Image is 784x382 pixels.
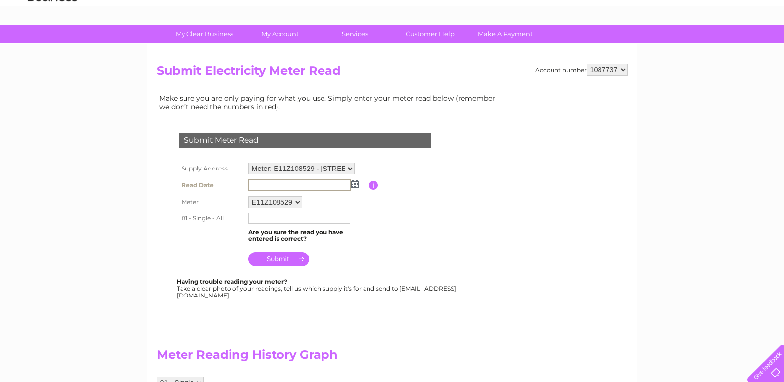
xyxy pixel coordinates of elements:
img: ... [351,180,359,188]
a: Contact [718,42,742,49]
h2: Meter Reading History Graph [157,348,503,367]
th: Supply Address [177,160,246,177]
td: Make sure you are only paying for what you use. Simply enter your meter read below (remember we d... [157,92,503,113]
a: 0333 014 3131 [598,5,666,17]
a: Services [314,25,396,43]
img: logo.png [27,26,78,56]
a: My Account [239,25,321,43]
a: Blog [698,42,712,49]
td: Are you sure the read you have entered is correct? [246,226,369,245]
th: Meter [177,194,246,211]
input: Submit [248,252,309,266]
a: Water [610,42,629,49]
th: Read Date [177,177,246,194]
th: 01 - Single - All [177,211,246,226]
a: Telecoms [662,42,692,49]
a: Make A Payment [464,25,546,43]
div: Submit Meter Read [179,133,431,148]
a: Energy [635,42,656,49]
b: Having trouble reading your meter? [177,278,287,285]
input: Information [369,181,378,190]
div: Account number [535,64,628,76]
h2: Submit Electricity Meter Read [157,64,628,83]
a: Customer Help [389,25,471,43]
a: Log out [751,42,775,49]
div: Take a clear photo of your readings, tell us which supply it's for and send to [EMAIL_ADDRESS][DO... [177,278,458,298]
a: My Clear Business [164,25,245,43]
div: Clear Business is a trading name of Verastar Limited (registered in [GEOGRAPHIC_DATA] No. 3667643... [159,5,626,48]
